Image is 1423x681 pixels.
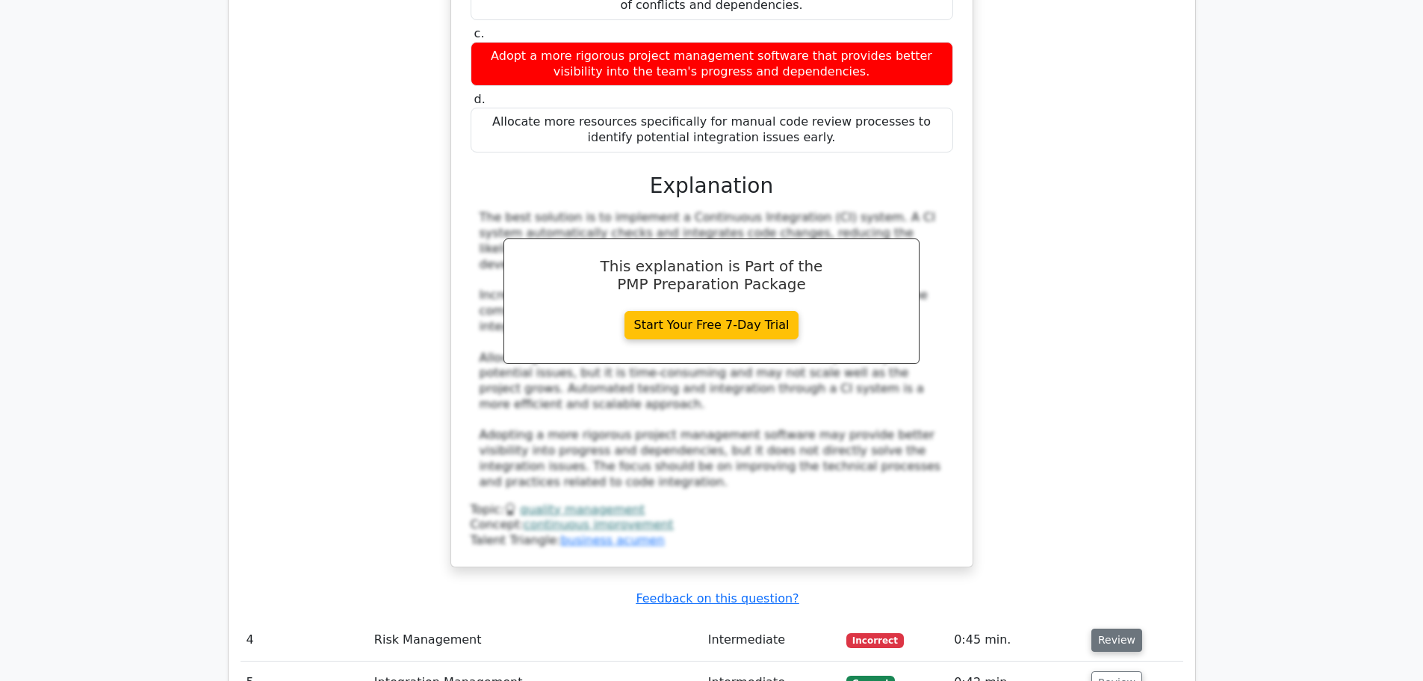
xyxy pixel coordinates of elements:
a: Feedback on this question? [636,591,799,605]
td: Intermediate [702,619,840,662]
div: Talent Triangle: [471,502,953,549]
div: Allocate more resources specifically for manual code review processes to identify potential integ... [471,108,953,152]
span: Incorrect [846,633,904,648]
a: business acumen [560,533,664,547]
div: Concept: [471,517,953,533]
div: Adopt a more rigorous project management software that provides better visibility into the team's... [471,42,953,87]
h3: Explanation [480,173,944,199]
div: The best solution is to implement a Continuous Integration (CI) system. A CI system automatically... [480,210,944,490]
div: Topic: [471,502,953,518]
a: Start Your Free 7-Day Trial [624,311,799,339]
td: 4 [241,619,368,662]
td: Risk Management [368,619,702,662]
a: quality management [520,502,645,517]
span: d. [474,92,486,106]
a: continuous improvement [524,517,673,531]
span: c. [474,26,485,40]
td: 0:45 min. [948,619,1085,662]
button: Review [1091,629,1142,652]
